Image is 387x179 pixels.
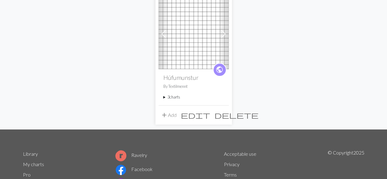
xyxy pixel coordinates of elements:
[115,166,153,172] a: Facebook
[23,151,38,157] a: Library
[213,63,226,76] a: public
[216,64,223,76] i: public
[181,111,210,119] i: Edit
[115,164,126,175] img: Facebook logo
[158,30,229,36] a: Anna
[23,172,31,177] a: Pro
[224,161,240,167] a: Privacy
[163,84,224,89] p: By Textilmennt
[161,111,168,119] span: add
[179,109,212,121] button: Edit
[23,161,44,167] a: My charts
[115,150,126,161] img: Ravelry logo
[214,111,259,119] span: delete
[224,172,237,177] a: Terms
[163,94,224,100] summary: 3charts
[212,109,261,121] button: Delete
[224,151,256,157] a: Acceptable use
[181,111,210,119] span: edit
[158,109,179,121] button: Add
[115,152,147,158] a: Ravelry
[163,74,224,81] h2: Húfumunstur
[216,65,223,74] span: public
